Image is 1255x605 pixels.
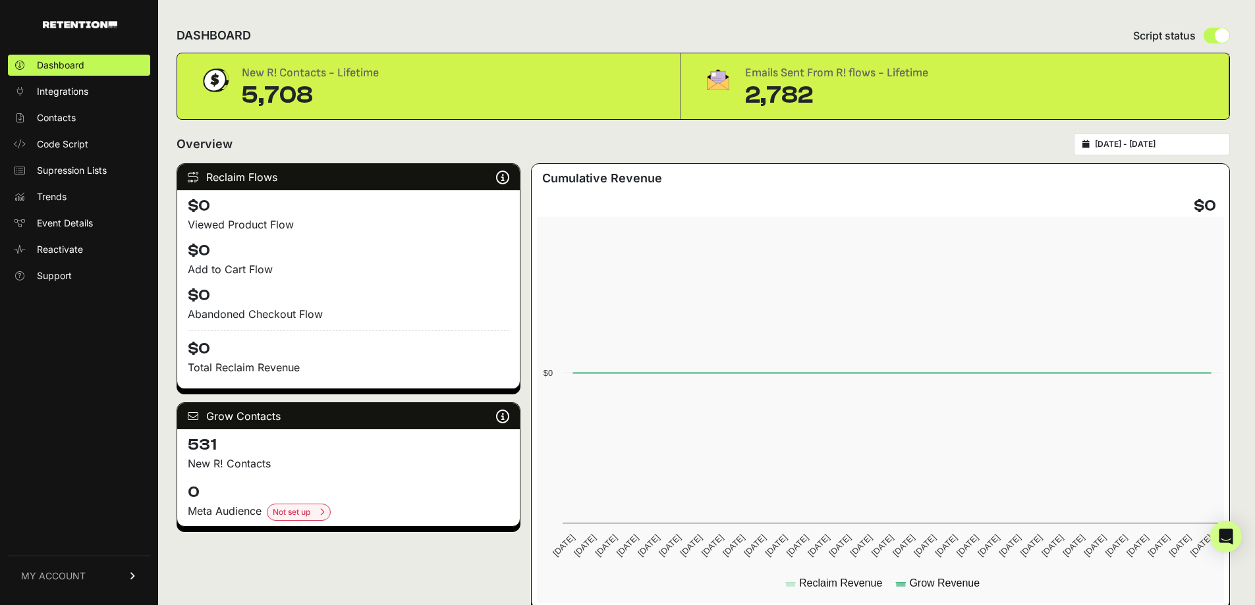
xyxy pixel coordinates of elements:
[8,107,150,128] a: Contacts
[891,533,916,558] text: [DATE]
[188,240,509,261] h4: $0
[1061,533,1086,558] text: [DATE]
[1018,533,1044,558] text: [DATE]
[177,26,251,45] h2: DASHBOARD
[764,533,789,558] text: [DATE]
[188,434,509,456] h4: 531
[976,533,1001,558] text: [DATE]
[8,134,150,155] a: Code Script
[910,577,980,589] text: Grow Revenue
[8,81,150,102] a: Integrations
[1188,533,1214,558] text: [DATE]
[188,261,509,277] div: Add to Cart Flow
[997,533,1023,558] text: [DATE]
[657,533,683,558] text: [DATE]
[188,285,509,306] h4: $0
[542,169,662,188] h3: Cumulative Revenue
[188,456,509,471] p: New R! Contacts
[8,239,150,260] a: Reactivate
[37,138,88,151] span: Code Script
[177,403,520,429] div: Grow Contacts
[1146,533,1172,558] text: [DATE]
[806,533,831,558] text: [DATE]
[8,186,150,207] a: Trends
[8,55,150,76] a: Dashboard
[8,556,150,596] a: MY ACCOUNT
[37,217,93,230] span: Event Details
[242,64,379,82] div: New R! Contacts - Lifetime
[21,569,86,583] span: MY ACCOUNT
[1125,533,1150,558] text: [DATE]
[37,190,67,203] span: Trends
[188,196,509,217] h4: $0
[37,269,72,282] span: Support
[912,533,938,558] text: [DATE]
[43,21,117,28] img: Retention.com
[745,64,928,82] div: Emails Sent From R! flows - Lifetime
[827,533,853,558] text: [DATE]
[551,533,576,558] text: [DATE]
[1167,533,1193,558] text: [DATE]
[188,359,509,375] p: Total Reclaim Revenue
[37,164,107,177] span: Supression Lists
[188,482,509,503] h4: 0
[1103,533,1129,558] text: [DATE]
[679,533,704,558] text: [DATE]
[799,577,882,589] text: Reclaim Revenue
[242,82,379,109] div: 5,708
[8,265,150,286] a: Support
[1040,533,1065,558] text: [DATE]
[745,82,928,109] div: 2,782
[870,533,895,558] text: [DATE]
[188,330,509,359] h4: $0
[1194,196,1216,217] h4: $0
[572,533,598,558] text: [DATE]
[849,533,874,558] text: [DATE]
[615,533,640,558] text: [DATE]
[721,533,746,558] text: [DATE]
[37,243,83,256] span: Reactivate
[1210,521,1242,552] div: Open Intercom Messenger
[742,533,768,558] text: [DATE]
[37,111,76,124] span: Contacts
[700,533,725,558] text: [DATE]
[594,533,619,558] text: [DATE]
[702,64,735,95] img: fa-envelope-19ae18322b30453b285274b1b8af3d052b27d846a4fbe8435d1a52b978f639a2.png
[37,59,84,72] span: Dashboard
[8,213,150,234] a: Event Details
[955,533,980,558] text: [DATE]
[636,533,661,558] text: [DATE]
[8,160,150,181] a: Supression Lists
[785,533,810,558] text: [DATE]
[188,217,509,232] div: Viewed Product Flow
[1082,533,1108,558] text: [DATE]
[177,164,520,190] div: Reclaim Flows
[1133,28,1196,43] span: Script status
[544,368,553,378] text: $0
[198,64,231,97] img: dollar-coin-05c43ed7efb7bc0c12610022525b4bbbb207c7efeef5aecc26f025e68dcafac9.png
[37,85,88,98] span: Integrations
[934,533,959,558] text: [DATE]
[188,306,509,322] div: Abandoned Checkout Flow
[188,503,509,521] div: Meta Audience
[177,135,233,153] h2: Overview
